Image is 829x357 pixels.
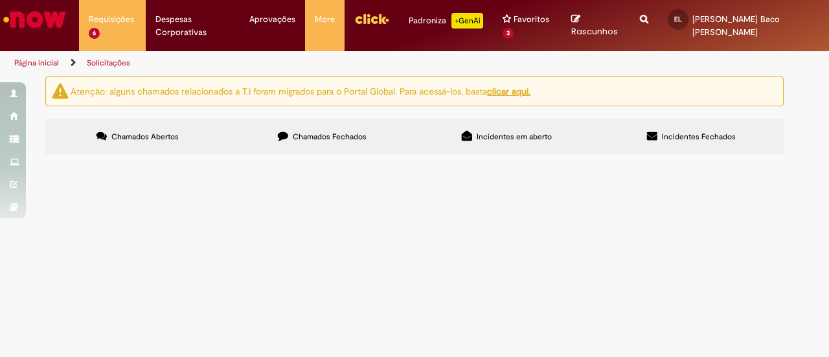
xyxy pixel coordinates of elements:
[662,132,736,142] span: Incidentes Fechados
[503,28,514,39] span: 3
[293,132,367,142] span: Chamados Fechados
[249,13,295,26] span: Aprovações
[692,14,780,38] span: [PERSON_NAME] Baco [PERSON_NAME]
[111,132,179,142] span: Chamados Abertos
[409,13,483,29] div: Padroniza
[451,13,483,29] p: +GenAi
[571,14,620,38] a: Rascunhos
[10,51,543,75] ul: Trilhas de página
[514,13,549,26] span: Favoritos
[477,132,552,142] span: Incidentes em aberto
[71,86,530,97] ng-bind-html: Atenção: alguns chamados relacionados a T.I foram migrados para o Portal Global. Para acessá-los,...
[354,9,389,29] img: click_logo_yellow_360x200.png
[89,13,134,26] span: Requisições
[315,13,335,26] span: More
[487,86,530,97] a: clicar aqui.
[14,58,59,68] a: Página inicial
[155,13,230,39] span: Despesas Corporativas
[674,15,682,23] span: EL
[87,58,130,68] a: Solicitações
[89,28,100,39] span: 6
[571,25,618,38] span: Rascunhos
[1,6,68,32] img: ServiceNow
